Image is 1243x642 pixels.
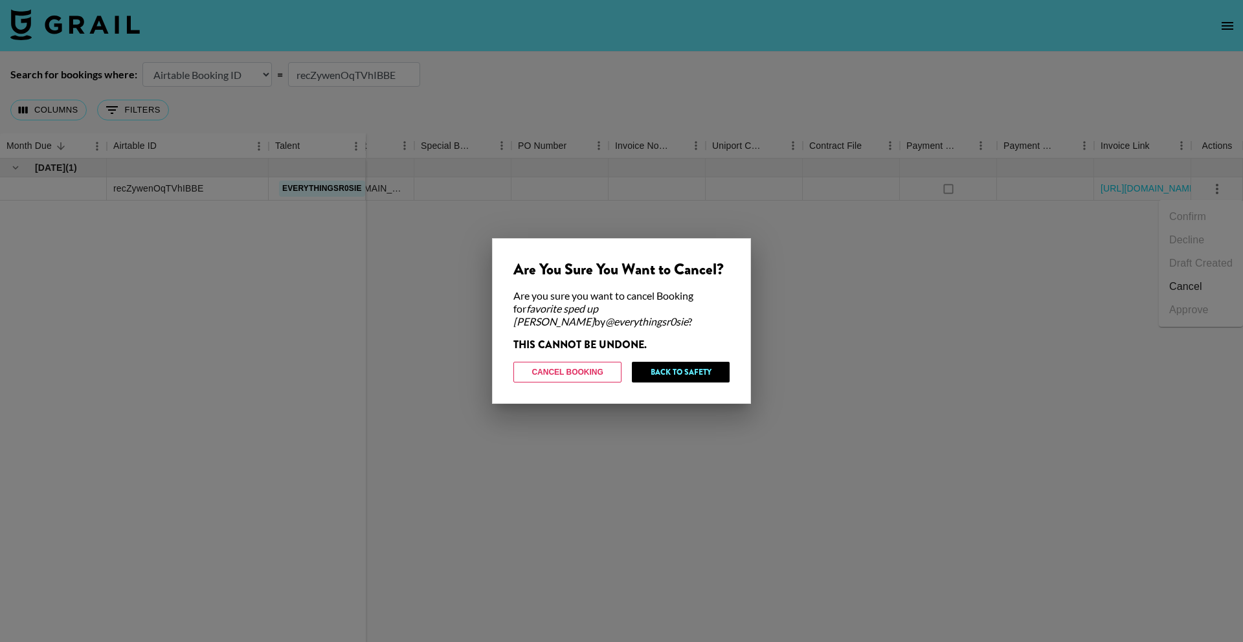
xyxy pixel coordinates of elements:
[605,315,688,327] em: @ everythingsr0sie
[632,362,730,382] button: Back to Safety
[513,362,621,382] button: Cancel Booking
[513,338,730,351] div: THIS CANNOT BE UNDONE.
[513,260,730,279] div: Are You Sure You Want to Cancel?
[513,289,730,328] div: Are you sure you want to cancel Booking for by ?
[513,302,598,327] em: favorite sped up [PERSON_NAME]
